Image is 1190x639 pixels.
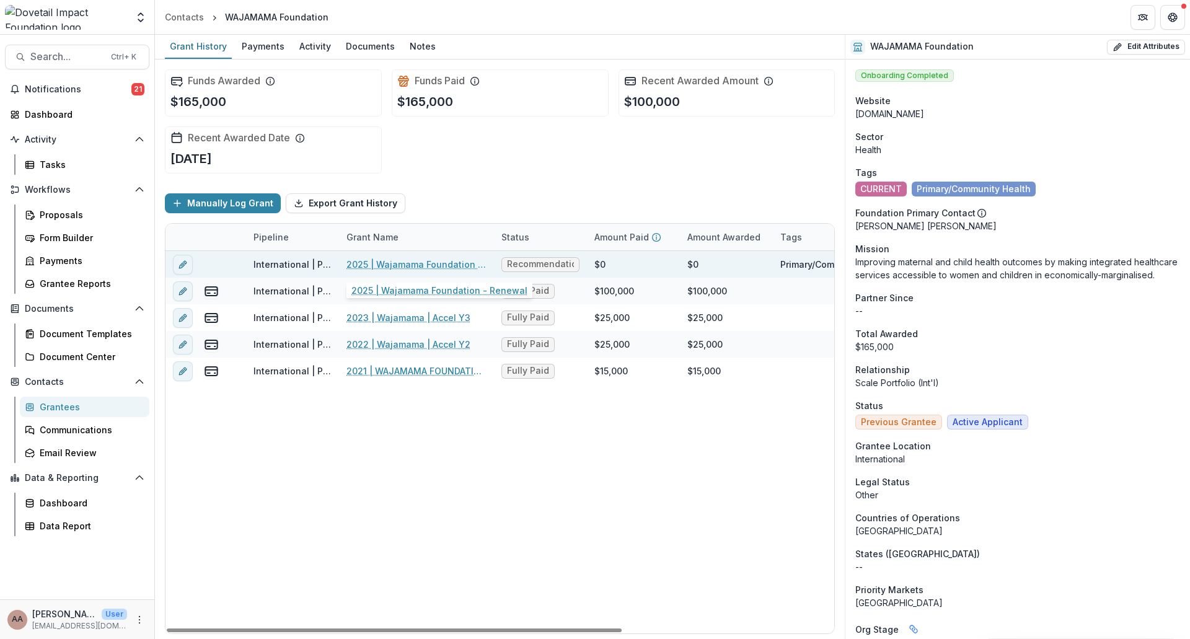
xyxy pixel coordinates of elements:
div: Amount Awarded [680,224,773,250]
p: [PERSON_NAME] [PERSON_NAME] [855,219,1180,232]
div: Notes [405,37,441,55]
p: [DATE] [170,149,212,168]
button: Open Activity [5,130,149,149]
div: Dashboard [25,108,139,121]
div: Amount Awarded [680,231,768,244]
div: $25,000 [687,311,723,324]
button: Manually Log Grant [165,193,281,213]
p: $165,000 [397,92,453,111]
span: Activity [25,134,130,145]
div: Status [494,224,587,250]
div: Tags [773,231,809,244]
span: Status [855,399,883,412]
a: Document Center [20,346,149,367]
button: Search... [5,45,149,69]
button: Open entity switcher [132,5,149,30]
span: Mission [855,242,889,255]
a: Communications [20,420,149,440]
a: Grantee Reports [20,273,149,294]
p: [EMAIL_ADDRESS][DOMAIN_NAME] [32,620,127,632]
span: Active Applicant [953,417,1023,428]
span: Previous Grantee [861,417,937,428]
div: Document Templates [40,327,139,340]
p: [GEOGRAPHIC_DATA] [855,524,1180,537]
div: Grantees [40,400,139,413]
div: Form Builder [40,231,139,244]
button: Open Documents [5,299,149,319]
div: Pipeline [246,224,339,250]
h2: Funds Awarded [188,75,260,87]
a: Tasks [20,154,149,175]
div: Payments [237,37,289,55]
span: Priority Markets [855,583,923,596]
h2: Recent Awarded Amount [641,75,759,87]
span: Partner Since [855,291,914,304]
span: Notifications [25,84,131,95]
div: $25,000 [594,338,630,351]
span: Recommendation [507,259,574,270]
button: view-payments [204,311,219,325]
span: States ([GEOGRAPHIC_DATA]) [855,547,980,560]
div: Grant Name [339,224,494,250]
div: International | Prospects Pipeline [253,284,332,297]
div: Other [855,488,1180,501]
span: Countries of Operations [855,511,960,524]
div: Tags [773,224,866,250]
div: $165,000 [855,340,1180,353]
button: Export Grant History [286,193,405,213]
span: Website [855,94,891,107]
div: Email Review [40,446,139,459]
a: [DOMAIN_NAME] [855,108,924,119]
div: Grantee Reports [40,277,139,290]
div: $25,000 [594,311,630,324]
a: Proposals [20,205,149,225]
p: $100,000 [624,92,680,111]
button: Linked binding [904,619,923,639]
div: $25,000 [687,338,723,351]
div: Grant History [165,37,232,55]
a: Payments [20,250,149,271]
span: Tags [855,166,877,179]
button: Open Data & Reporting [5,468,149,488]
p: -- [855,304,1180,317]
span: Data & Reporting [25,473,130,483]
p: User [102,609,127,620]
div: Amount Paid [587,224,680,250]
span: Fully Paid [507,286,549,296]
a: Email Review [20,443,149,463]
span: Workflows [25,185,130,195]
a: Document Templates [20,324,149,344]
a: Documents [341,35,400,59]
a: Form Builder [20,227,149,248]
div: $15,000 [594,364,628,377]
p: Amount Paid [594,231,649,244]
span: Total Awarded [855,327,918,340]
span: Primary/Community Health [917,184,1031,195]
span: Grantee Location [855,439,931,452]
div: International | Prospects Pipeline [253,338,332,351]
div: Proposals [40,208,139,221]
button: view-payments [204,284,219,299]
a: 2022 | Wajamama | Accel Y2 [346,338,470,351]
span: Documents [25,304,130,314]
h2: Recent Awarded Date [188,132,290,144]
button: edit [173,308,193,328]
a: Grant History [165,35,232,59]
span: Fully Paid [507,312,549,323]
p: [GEOGRAPHIC_DATA] [855,596,1180,609]
a: Activity [294,35,336,59]
p: -- [855,560,1180,573]
button: Edit Attributes [1107,40,1185,55]
span: Relationship [855,363,910,376]
span: Contacts [25,377,130,387]
a: 2023 | Wajamama | Accel Y3 [346,311,470,324]
p: International [855,452,1180,465]
p: Health [855,143,1180,156]
button: Get Help [1160,5,1185,30]
div: Status [494,231,537,244]
div: Activity [294,37,336,55]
